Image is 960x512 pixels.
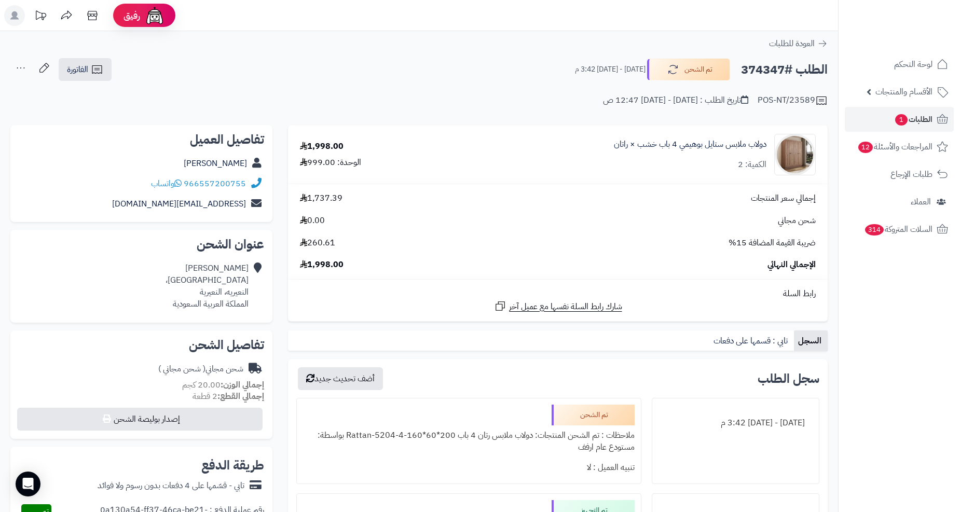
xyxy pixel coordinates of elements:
[845,162,954,187] a: طلبات الإرجاع
[845,217,954,242] a: السلات المتروكة314
[19,238,264,251] h2: عنوان الشحن
[845,107,954,132] a: الطلبات1
[709,330,794,351] a: تابي : قسمها على دفعات
[201,459,264,472] h2: طريقة الدفع
[300,141,344,153] div: 1,998.00
[889,29,950,51] img: logo-2.png
[221,379,264,391] strong: إجمالي الوزن:
[751,192,816,204] span: إجمالي سعر المنتجات
[647,59,730,80] button: تم الشحن
[124,9,140,22] span: رفيق
[300,215,325,227] span: 0.00
[858,142,873,153] span: 12
[769,37,815,50] span: العودة للطلبات
[575,64,646,75] small: [DATE] - [DATE] 3:42 م
[112,198,246,210] a: [EMAIL_ADDRESS][DOMAIN_NAME]
[17,408,263,431] button: إصدار بوليصة الشحن
[59,58,112,81] a: الفاتورة
[775,134,815,175] img: 1749977265-1-90x90.jpg
[890,167,932,182] span: طلبات الإرجاع
[292,288,824,300] div: رابط السلة
[758,372,819,385] h3: سجل الطلب
[864,222,932,237] span: السلات المتروكة
[193,390,264,403] small: 2 قطعة
[778,215,816,227] span: شحن مجاني
[151,177,182,190] a: واتساب
[603,94,748,106] div: تاريخ الطلب : [DATE] - [DATE] 12:47 ص
[184,157,247,170] a: [PERSON_NAME]
[28,5,53,29] a: تحديثات المنصة
[845,52,954,77] a: لوحة التحكم
[19,339,264,351] h2: تفاصيل الشحن
[794,330,828,351] a: السجل
[19,133,264,146] h2: تفاصيل العميل
[166,262,249,310] div: [PERSON_NAME] [GEOGRAPHIC_DATA]، النعيريه، النعيرية المملكة العربية السعودية
[758,94,828,107] div: POS-NT/23589
[729,237,816,249] span: ضريبة القيمة المضافة 15%
[217,390,264,403] strong: إجمالي القطع:
[298,367,383,390] button: أضف تحديث جديد
[303,425,635,458] div: ملاحظات : تم الشحن المنتجات: دولاب ملابس رتان 4 باب 200*60*160-Rattan-5204-4 بواسطة: مستودع عام ارفف
[875,85,932,99] span: الأقسام والمنتجات
[509,301,622,313] span: شارك رابط السلة نفسها مع عميل آخر
[911,195,931,209] span: العملاء
[67,63,88,76] span: الفاتورة
[158,363,205,375] span: ( شحن مجاني )
[144,5,165,26] img: ai-face.png
[552,405,635,425] div: تم الشحن
[184,177,246,190] a: 966557200755
[894,57,932,72] span: لوحة التحكم
[769,37,828,50] a: العودة للطلبات
[845,134,954,159] a: المراجعات والأسئلة12
[895,114,908,126] span: 1
[614,139,766,150] a: دولاب ملابس ستايل بوهيمي 4 باب خشب × راتان
[158,363,243,375] div: شحن مجاني
[303,458,635,478] div: تنبيه العميل : لا
[300,259,344,271] span: 1,998.00
[865,224,884,236] span: 314
[767,259,816,271] span: الإجمالي النهائي
[659,413,813,433] div: [DATE] - [DATE] 3:42 م
[98,480,244,492] div: تابي - قسّمها على 4 دفعات بدون رسوم ولا فوائد
[857,140,932,154] span: المراجعات والأسئلة
[738,159,766,171] div: الكمية: 2
[894,112,932,127] span: الطلبات
[182,379,264,391] small: 20.00 كجم
[300,192,342,204] span: 1,737.39
[494,300,622,313] a: شارك رابط السلة نفسها مع عميل آخر
[300,237,335,249] span: 260.61
[16,472,40,496] div: Open Intercom Messenger
[741,59,828,80] h2: الطلب #374347
[300,157,361,169] div: الوحدة: 999.00
[845,189,954,214] a: العملاء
